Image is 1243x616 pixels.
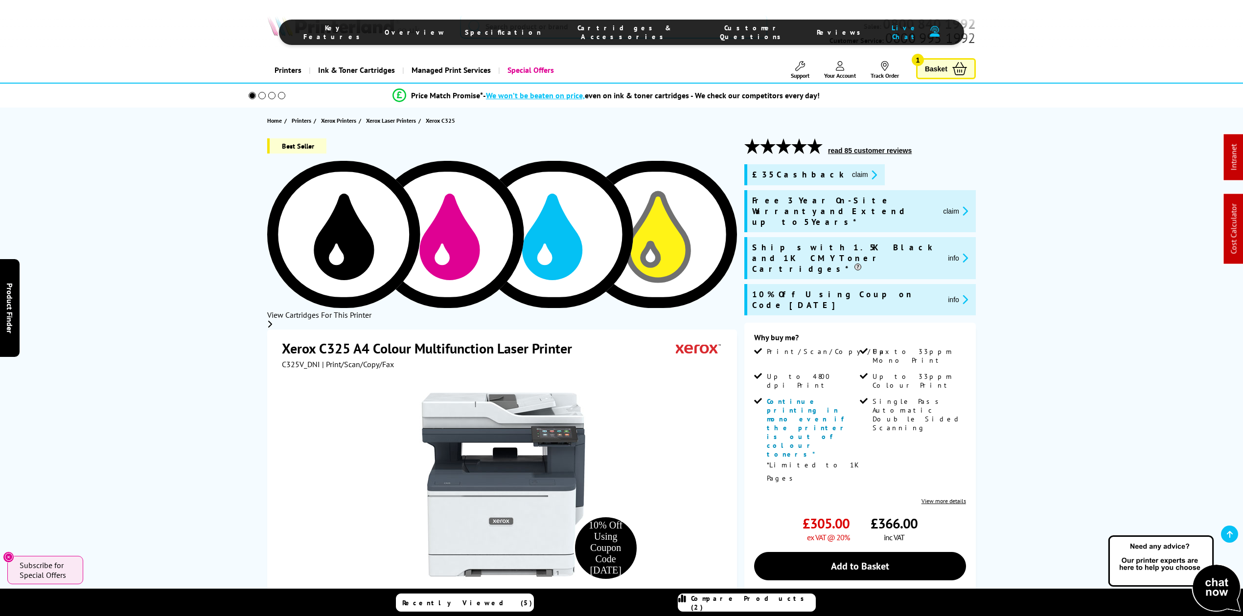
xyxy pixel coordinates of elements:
[426,115,458,126] a: Xerox C325
[5,283,15,333] span: Product Finder
[426,115,455,126] span: Xerox C325
[267,138,326,154] span: Best Seller
[20,560,73,580] span: Subscribe for Special Offers
[803,514,850,532] span: £305.00
[921,497,966,505] a: View more details
[267,115,284,126] a: Home
[402,598,532,607] span: Recently Viewed (5)
[873,347,964,365] span: Up to 33ppm Mono Print
[767,372,858,390] span: Up to 4800 dpi Print
[396,594,534,612] a: Recently Viewed (5)
[292,115,311,126] span: Printers
[940,205,971,217] button: promo-description
[267,310,371,320] span: View Cartridges For This Printer
[580,520,632,576] div: 10% Off Using Coupon Code [DATE]
[930,26,940,37] img: user-headset-duotone.svg
[3,551,14,563] button: Close
[752,195,935,227] span: Free 3 Year On-Site Warranty and Extend up to 5 Years*
[767,397,849,459] span: Continue printing in mono even if the printer is out of colour toners*
[709,23,797,41] span: Customer Questions
[791,72,809,79] span: Support
[945,252,971,264] button: promo-description
[408,389,599,580] img: Xerox C325
[849,169,880,180] button: promo-description
[402,58,498,83] a: Managed Print Services
[885,23,925,41] span: Live Chat
[309,58,402,83] a: Ink & Toner Cartridges
[318,58,395,83] span: Ink & Toner Cartridges
[925,62,947,75] span: Basket
[366,115,416,126] span: Xerox Laser Printers
[267,161,737,308] img: cmyk-icon.svg
[292,115,314,126] a: Printers
[873,397,964,432] span: Single Pass Automatic Double Sided Scanning
[767,459,858,485] p: *Limited to 1K Pages
[767,347,893,356] span: Print/Scan/Copy/Fax
[282,359,320,369] span: C325V_DNI
[912,54,924,66] span: 1
[752,289,940,310] span: 10% Off Using Coupon Code [DATE]
[303,23,365,41] span: Key Features
[807,532,850,542] span: ex VAT @ 20%
[465,28,541,37] span: Specification
[486,90,585,100] span: We won’t be beaten on price,
[916,58,976,79] a: Basket 1
[321,115,356,126] span: Xerox Printers
[945,294,971,305] button: promo-description
[322,359,394,369] span: | Print/Scan/Copy/Fax
[884,532,904,542] span: inc VAT
[817,28,866,37] span: Reviews
[824,72,856,79] span: Your Account
[752,242,940,274] span: Ships with 1.5K Black and 1K CMY Toner Cartridges*
[871,514,918,532] span: £366.00
[267,115,282,126] span: Home
[873,372,964,390] span: Up to 33ppm Colour Print
[282,339,582,357] h1: Xerox C325 A4 Colour Multifunction Laser Printer
[267,58,309,83] a: Printers
[1229,204,1239,254] a: Cost Calculator
[411,90,483,100] span: Price Match Promise*
[321,115,359,126] a: Xerox Printers
[1106,534,1243,614] img: Open Live Chat window
[561,23,689,41] span: Cartridges & Accessories
[825,146,915,155] button: read 85 customer reviews
[676,339,721,357] img: Xerox
[754,552,966,580] a: Add to Basket
[1229,144,1239,171] a: Intranet
[871,61,899,79] a: Track Order
[754,332,966,347] div: Why buy me?
[498,58,561,83] a: Special Offers
[824,61,856,79] a: Your Account
[678,594,816,612] a: Compare Products (2)
[791,61,809,79] a: Support
[752,169,844,180] span: £35 Cashback
[385,28,445,37] span: Overview
[366,115,418,126] a: Xerox Laser Printers
[235,87,977,104] li: modal_Promise
[483,90,820,100] div: - even on ink & toner cartridges - We check our competitors every day!
[691,594,815,612] span: Compare Products (2)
